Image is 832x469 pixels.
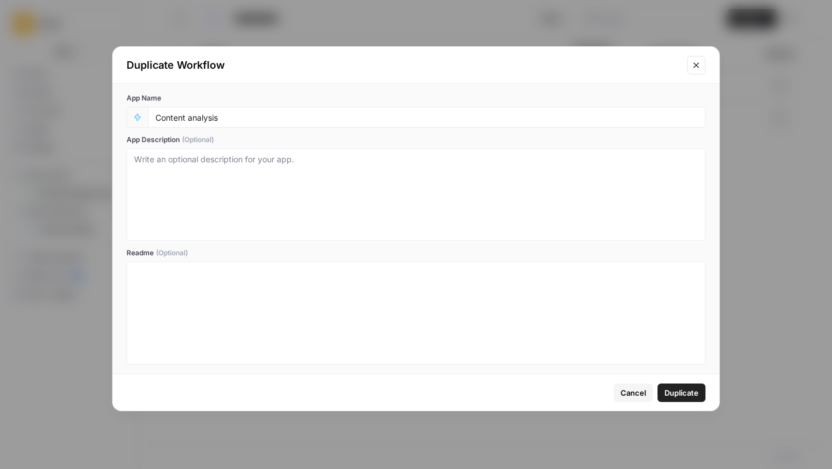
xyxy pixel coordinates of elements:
span: (Optional) [182,135,214,145]
label: Readme [127,248,705,258]
div: Duplicate Workflow [127,57,680,73]
input: Untitled [155,112,698,122]
label: App Name [127,93,705,103]
label: App Description [127,135,705,145]
button: Cancel [614,384,653,402]
button: Close modal [687,56,705,75]
span: Cancel [621,387,646,399]
span: Duplicate [664,387,699,399]
button: Duplicate [658,384,705,402]
span: (Optional) [156,248,188,258]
